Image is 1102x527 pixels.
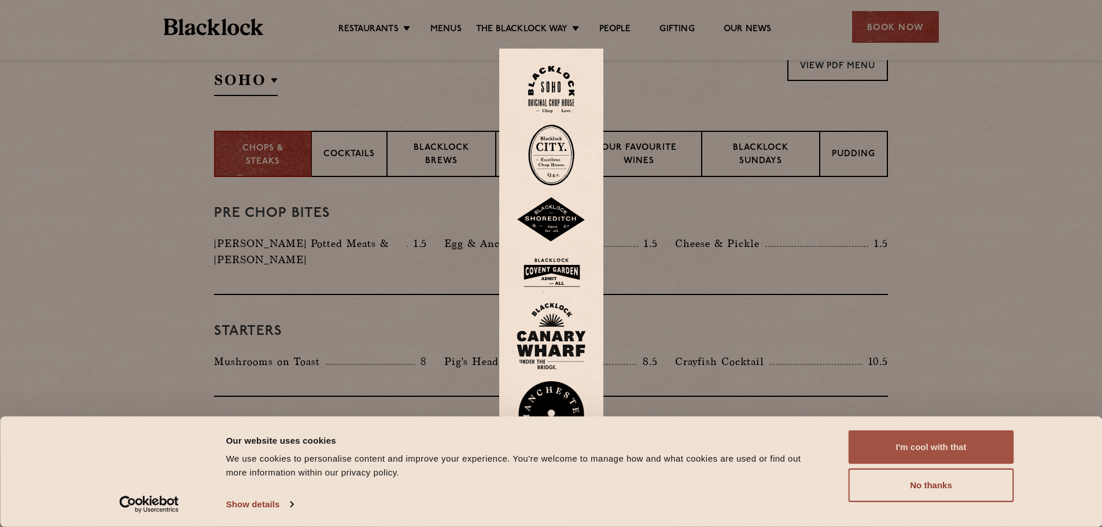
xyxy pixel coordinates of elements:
a: Show details [226,496,293,513]
img: BLA_1470_CoventGarden_Website_Solid.svg [517,254,586,292]
img: BL_CW_Logo_Website.svg [517,303,586,370]
img: City-stamp-default.svg [528,124,574,186]
img: Shoreditch-stamp-v2-default.svg [517,197,586,242]
div: Our website uses cookies [226,433,823,447]
button: I'm cool with that [849,430,1014,464]
a: Usercentrics Cookiebot - opens in a new window [98,496,200,513]
img: BL_Manchester_Logo-bleed.png [517,381,586,461]
button: No thanks [849,469,1014,502]
img: Soho-stamp-default.svg [528,66,574,113]
div: We use cookies to personalise content and improve your experience. You're welcome to manage how a... [226,452,823,480]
